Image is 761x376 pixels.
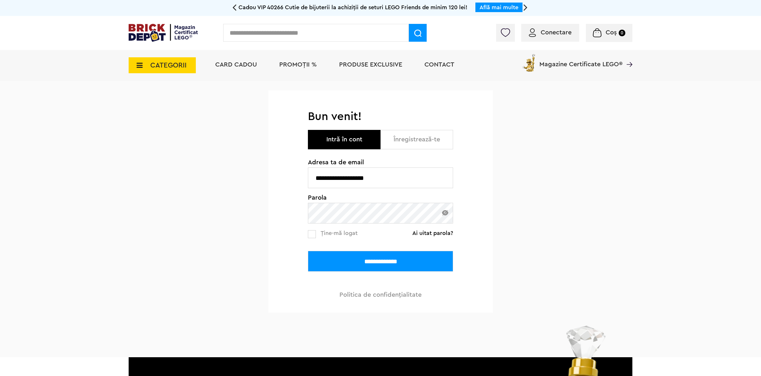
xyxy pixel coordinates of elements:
[412,230,453,236] a: Ai uitat parola?
[424,61,454,68] a: Contact
[308,130,380,149] button: Intră în cont
[321,230,358,236] span: Ține-mă logat
[380,130,453,149] button: Înregistrează-te
[539,53,622,67] span: Magazine Certificate LEGO®
[619,30,625,36] small: 0
[215,61,257,68] a: Card Cadou
[150,62,187,69] span: CATEGORII
[541,29,572,36] span: Conectare
[339,61,402,68] a: Produse exclusive
[339,292,422,298] a: Politica de confidenţialitate
[308,110,453,124] h1: Bun venit!
[238,4,467,10] span: Cadou VIP 40266 Cutie de bijuterii la achiziții de seturi LEGO Friends de minim 120 lei!
[480,4,518,10] a: Află mai multe
[308,159,453,166] span: Adresa ta de email
[606,29,617,36] span: Coș
[308,195,453,201] span: Parola
[622,53,632,59] a: Magazine Certificate LEGO®
[279,61,317,68] a: PROMOȚII %
[529,29,572,36] a: Conectare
